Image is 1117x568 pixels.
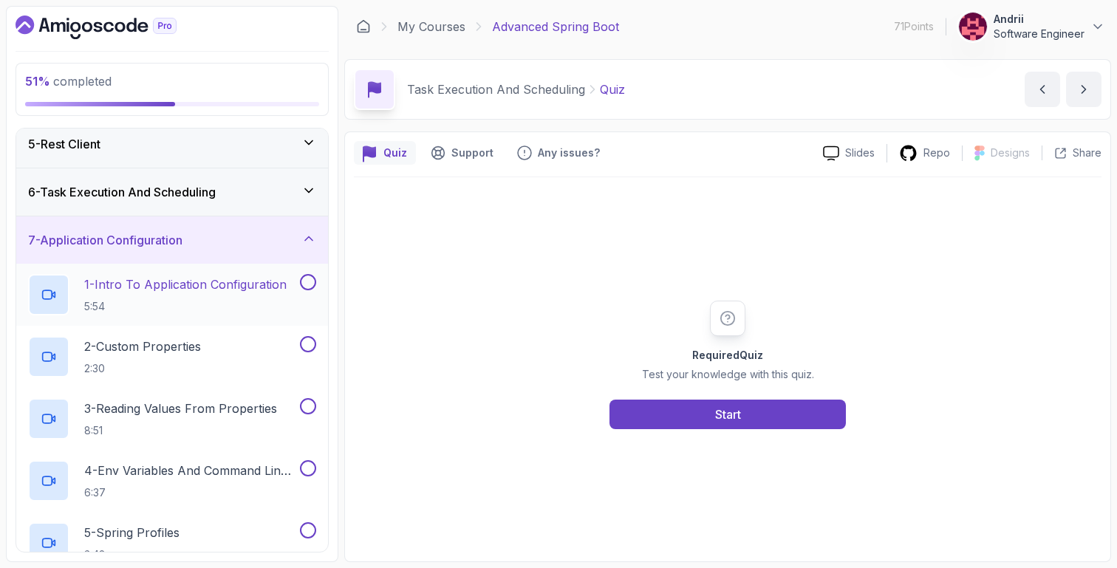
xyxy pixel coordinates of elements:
[958,12,1105,41] button: user profile imageAndriiSoftware Engineer
[25,74,50,89] span: 51 %
[887,144,962,162] a: Repo
[811,146,887,161] a: Slides
[354,141,416,165] button: quiz button
[28,336,316,377] button: 2-Custom Properties2:30
[383,146,407,160] p: Quiz
[84,485,297,500] p: 6:37
[16,120,328,168] button: 5-Rest Client
[84,276,287,293] p: 1 - Intro To Application Configuration
[923,146,950,160] p: Repo
[991,146,1030,160] p: Designs
[25,74,112,89] span: completed
[407,81,585,98] p: Task Execution And Scheduling
[422,141,502,165] button: Support button
[845,146,875,160] p: Slides
[642,367,814,382] p: Test your knowledge with this quiz.
[894,19,934,34] p: 71 Points
[84,400,277,417] p: 3 - Reading Values From Properties
[84,423,277,438] p: 8:51
[959,13,987,41] img: user profile image
[28,231,182,249] h3: 7 - Application Configuration
[1073,146,1101,160] p: Share
[84,361,201,376] p: 2:30
[84,338,201,355] p: 2 - Custom Properties
[692,349,739,361] span: Required
[994,27,1084,41] p: Software Engineer
[609,400,846,429] button: Start
[1042,146,1101,160] button: Share
[16,168,328,216] button: 6-Task Execution And Scheduling
[84,299,287,314] p: 5:54
[715,406,741,423] div: Start
[538,146,600,160] p: Any issues?
[28,522,316,564] button: 5-Spring Profiles3:48
[84,524,180,541] p: 5 - Spring Profiles
[28,460,316,502] button: 4-Env Variables And Command Line Arguments6:37
[397,18,465,35] a: My Courses
[28,398,316,439] button: 3-Reading Values From Properties8:51
[451,146,493,160] p: Support
[642,348,814,363] h2: Quiz
[1066,72,1101,107] button: next content
[28,274,316,315] button: 1-Intro To Application Configuration5:54
[16,216,328,264] button: 7-Application Configuration
[492,18,619,35] p: Advanced Spring Boot
[508,141,609,165] button: Feedback button
[1025,72,1060,107] button: previous content
[356,19,371,34] a: Dashboard
[84,462,297,479] p: 4 - Env Variables And Command Line Arguments
[84,547,180,562] p: 3:48
[28,135,100,153] h3: 5 - Rest Client
[994,12,1084,27] p: Andrii
[16,16,211,39] a: Dashboard
[600,81,625,98] p: Quiz
[28,183,216,201] h3: 6 - Task Execution And Scheduling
